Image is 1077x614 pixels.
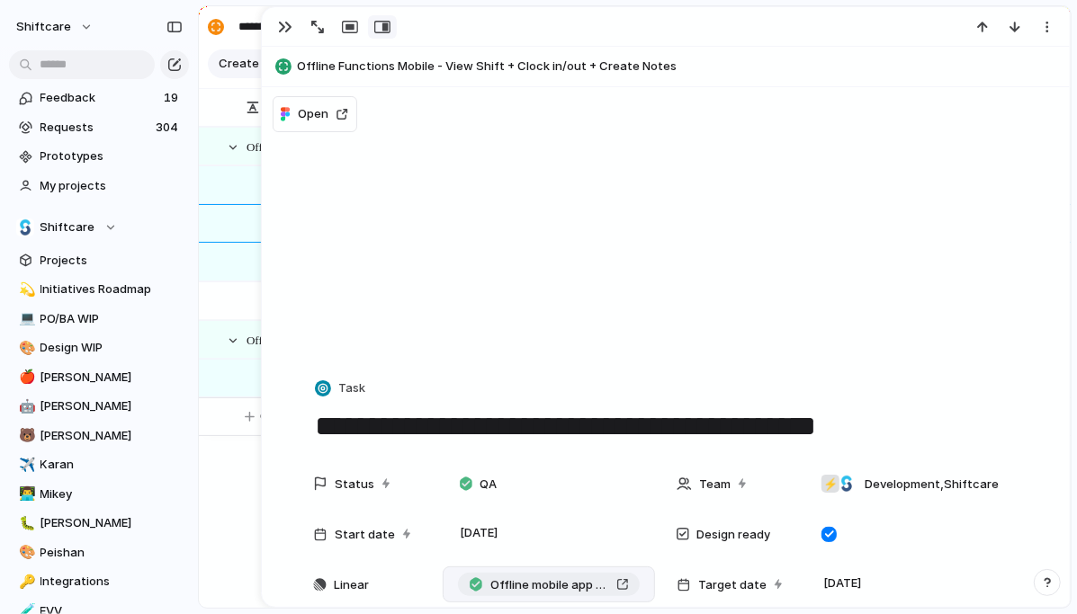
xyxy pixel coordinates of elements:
[156,119,182,137] span: 304
[40,397,183,415] span: [PERSON_NAME]
[40,514,183,532] span: [PERSON_NAME]
[16,573,34,591] button: 🔑
[334,576,369,594] span: Linear
[9,510,189,537] a: 🐛[PERSON_NAME]
[9,214,189,241] button: Shiftcare
[8,13,103,41] button: shiftcare
[9,306,189,333] a: 💻PO/BA WIP
[16,485,34,503] button: 👨‍💻
[458,573,640,596] a: Offline mobile app phase 1
[270,52,1062,81] button: Offline Functions Mobile - View Shift + Clock in/out + Create Notes
[455,522,503,544] span: [DATE]
[40,485,183,503] span: Mikey
[19,484,31,504] div: 👨‍💻
[480,476,497,494] span: QA
[40,573,183,591] span: Integrations
[19,280,31,300] div: 💫
[698,576,767,594] span: Target date
[219,55,259,73] span: Create
[40,177,183,195] span: My projects
[40,456,183,474] span: Karan
[9,364,189,391] a: 🍎[PERSON_NAME]
[40,252,183,270] span: Projects
[9,481,189,508] a: 👨‍💻Mikey
[40,119,150,137] span: Requests
[40,427,183,445] span: [PERSON_NAME]
[16,397,34,415] button: 🤖
[9,143,189,170] a: Prototypes
[19,425,31,446] div: 🐻
[819,573,866,594] span: [DATE]
[16,544,34,562] button: 🎨
[9,276,189,303] a: 💫Initiatives Roadmap
[699,476,731,494] span: Team
[9,247,189,274] a: Projects
[16,18,71,36] span: shiftcare
[9,423,189,449] a: 🐻[PERSON_NAME]
[335,526,395,544] span: Start date
[16,456,34,474] button: ✈️
[16,369,34,387] button: 🍎
[40,280,183,298] span: Initiatives Roadmap
[335,476,374,494] span: Status
[311,376,371,402] button: Task
[9,85,189,111] a: Feedback19
[260,407,291,425] span: Create
[696,526,770,544] span: Design ready
[19,367,31,387] div: 🍎
[19,542,31,563] div: 🎨
[40,89,158,107] span: Feedback
[865,476,999,494] span: Development , Shiftcare
[821,475,839,493] div: ⚡
[16,427,34,445] button: 🐻
[19,308,31,329] div: 💻
[297,58,1062,76] span: Offline Functions Mobile - View Shift + Clock in/out + Create Notes
[338,379,365,397] span: Task
[9,451,189,478] a: ✈️Karan
[19,396,31,417] div: 🤖
[273,96,357,132] button: Open
[298,105,328,123] span: Open
[40,310,183,328] span: PO/BA WIP
[40,218,95,236] span: Shiftcare
[19,513,31,534] div: 🐛
[19,572,31,592] div: 🔑
[490,576,609,594] span: Offline mobile app phase 1
[16,339,34,357] button: 🎨
[9,393,189,420] a: 🤖[PERSON_NAME]
[16,514,34,532] button: 🐛
[9,114,189,141] a: Requests304
[19,455,31,476] div: ✈️
[9,539,189,566] a: 🎨Peishan
[9,173,189,200] a: My projects
[40,339,183,357] span: Design WIP
[16,310,34,328] button: 💻
[40,147,183,165] span: Prototypes
[16,280,34,298] button: 💫
[19,338,31,359] div: 🎨
[9,568,189,595] a: 🔑Integrations
[164,89,182,107] span: 19
[40,369,183,387] span: [PERSON_NAME]
[208,49,268,78] button: Create
[9,334,189,361] a: 🎨Design WIP
[40,544,183,562] span: Peishan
